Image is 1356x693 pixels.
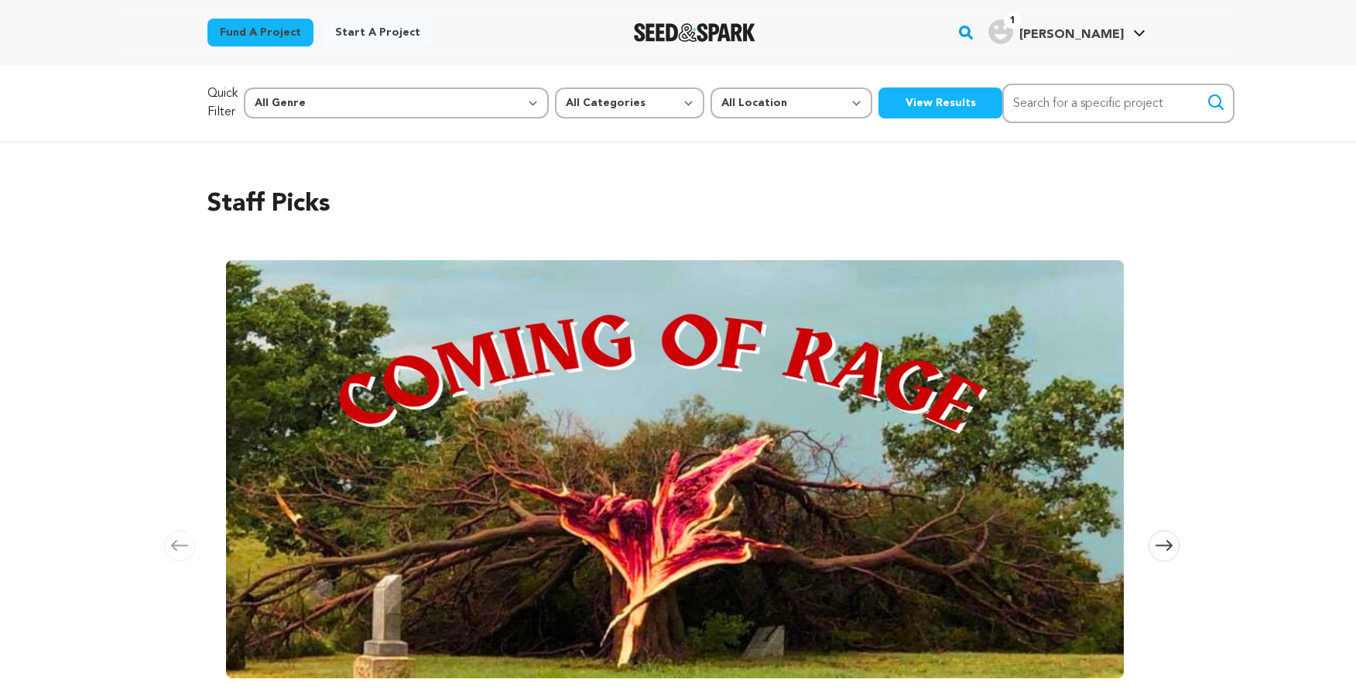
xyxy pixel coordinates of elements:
a: Fund a project [207,19,313,46]
a: Start a project [323,19,433,46]
button: View Results [878,87,1002,118]
a: Seed&Spark Homepage [634,23,755,42]
input: Search for a specific project [1002,84,1234,123]
span: Sarmite P.'s Profile [985,16,1149,49]
div: Sarmite P.'s Profile [988,19,1124,44]
span: [PERSON_NAME] [1019,29,1124,41]
h2: Staff Picks [207,186,1149,223]
img: Coming of Rage image [226,260,1124,678]
img: user.png [988,19,1013,44]
p: Quick Filter [207,84,238,122]
img: Seed&Spark Logo Dark Mode [634,23,755,42]
span: 1 [1004,13,1022,29]
a: Sarmite P.'s Profile [985,16,1149,44]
